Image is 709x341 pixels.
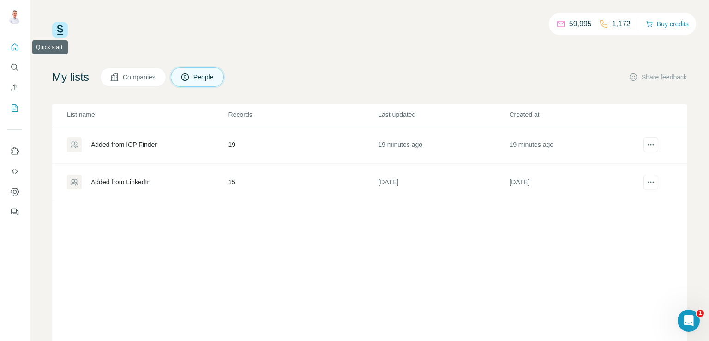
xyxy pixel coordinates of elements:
p: Created at [509,110,639,119]
span: People [193,73,215,82]
p: 59,995 [569,18,592,30]
button: Enrich CSV [7,79,22,96]
td: 19 minutes ago [509,126,640,164]
td: 19 [228,126,378,164]
div: Added from ICP Finder [91,140,157,149]
iframe: Intercom live chat [678,310,700,332]
p: List name [67,110,228,119]
button: actions [643,175,658,189]
td: [DATE] [509,164,640,201]
button: Quick start [7,39,22,55]
span: 1 [697,310,704,317]
td: 15 [228,164,378,201]
img: Avatar [7,9,22,24]
td: 19 minutes ago [378,126,509,164]
button: actions [643,137,658,152]
button: Buy credits [646,18,689,30]
button: Dashboard [7,183,22,200]
button: Feedback [7,204,22,220]
button: Share feedback [629,73,687,82]
button: Search [7,59,22,76]
span: Companies [123,73,156,82]
p: Records [228,110,378,119]
img: Surfe Logo [52,22,68,38]
td: [DATE] [378,164,509,201]
div: Added from LinkedIn [91,177,150,187]
h4: My lists [52,70,89,85]
button: My lists [7,100,22,116]
button: Use Surfe on LinkedIn [7,143,22,159]
p: 1,172 [612,18,631,30]
p: Last updated [378,110,508,119]
button: Use Surfe API [7,163,22,180]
